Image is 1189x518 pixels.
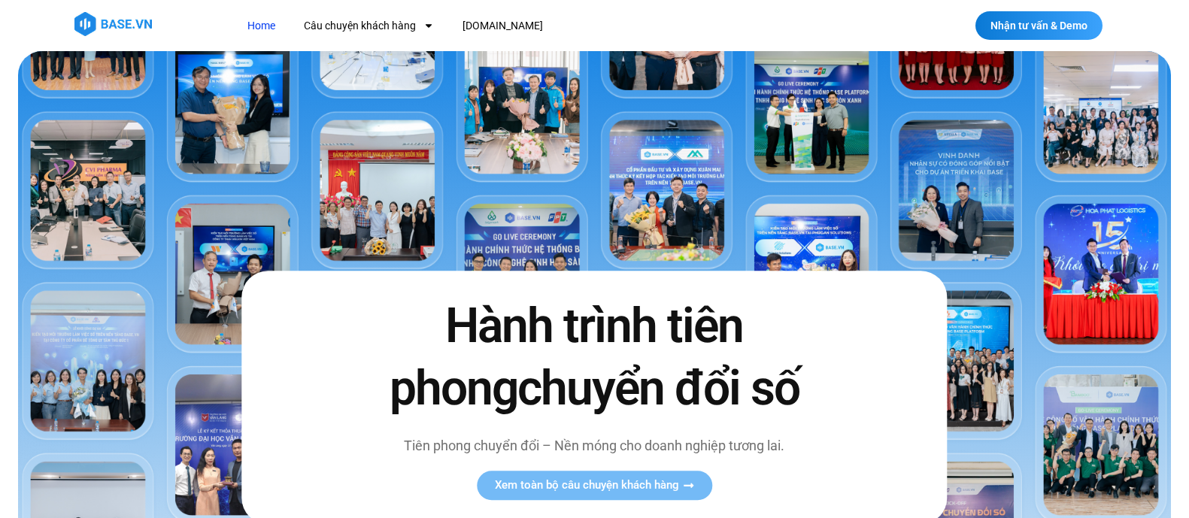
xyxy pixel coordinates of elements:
nav: Menu [236,12,819,40]
a: Câu chuyện khách hàng [293,12,445,40]
a: Home [236,12,287,40]
span: Xem toàn bộ câu chuyện khách hàng [495,480,679,491]
span: Nhận tư vấn & Demo [990,20,1087,31]
span: chuyển đổi số [517,361,799,417]
a: [DOMAIN_NAME] [451,12,554,40]
a: Nhận tư vấn & Demo [975,11,1103,40]
h2: Hành trình tiên phong [357,295,831,420]
a: Xem toàn bộ câu chuyện khách hàng [477,471,712,500]
p: Tiên phong chuyển đổi – Nền móng cho doanh nghiệp tương lai. [357,435,831,456]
